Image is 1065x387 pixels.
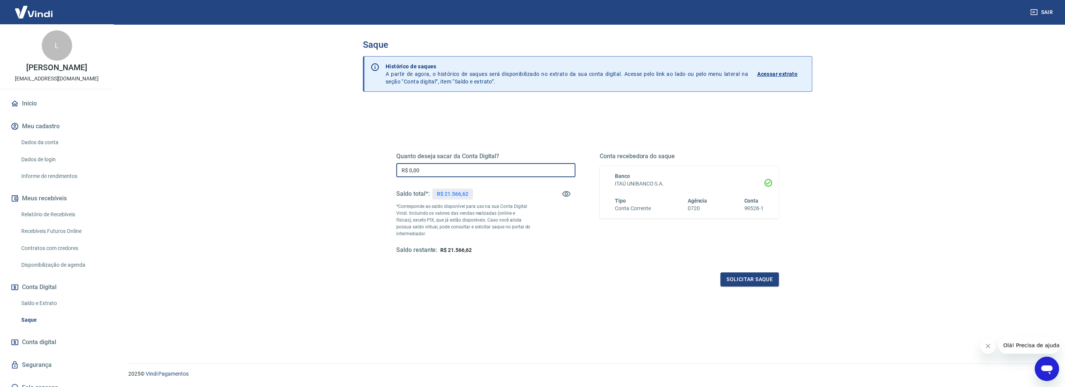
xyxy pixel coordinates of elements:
a: Relatório de Recebíveis [18,207,104,222]
a: Disponibilização de agenda [18,257,104,273]
a: Vindi Pagamentos [146,371,189,377]
span: Conta [744,198,758,204]
a: Dados da conta [18,135,104,150]
p: Histórico de saques [386,63,748,70]
h6: 99528-1 [744,205,764,212]
h5: Quanto deseja sacar da Conta Digital? [396,153,575,160]
button: Sair [1029,5,1056,19]
h3: Saque [363,39,812,50]
button: Solicitar saque [720,272,779,286]
p: [EMAIL_ADDRESS][DOMAIN_NAME] [15,75,99,83]
div: L [42,30,72,61]
a: Início [9,95,104,112]
img: Vindi [9,0,58,24]
iframe: Fechar mensagem [980,338,996,354]
span: Olá! Precisa de ajuda? [5,5,64,11]
p: A partir de agora, o histórico de saques será disponibilizado no extrato da sua conta digital. Ac... [386,63,748,85]
h6: 0720 [688,205,707,212]
span: Conta digital [22,337,56,348]
span: Tipo [615,198,626,204]
p: 2025 © [128,370,1047,378]
iframe: Botão para abrir a janela de mensagens [1035,357,1059,381]
h5: Saldo total*: [396,190,429,198]
button: Conta Digital [9,279,104,296]
button: Meus recebíveis [9,190,104,207]
a: Contratos com credores [18,241,104,256]
button: Meu cadastro [9,118,104,135]
h5: Conta recebedora do saque [600,153,779,160]
span: R$ 21.566,62 [440,247,471,253]
h5: Saldo restante: [396,246,437,254]
a: Saque [18,312,104,328]
span: Banco [615,173,630,179]
h6: Conta Corrente [615,205,651,212]
a: Dados de login [18,152,104,167]
a: Recebíveis Futuros Online [18,223,104,239]
p: *Corresponde ao saldo disponível para uso na sua Conta Digital Vindi. Incluindo os valores das ve... [396,203,531,237]
a: Saldo e Extrato [18,296,104,311]
a: Acessar extrato [757,63,806,85]
span: Agência [688,198,707,204]
p: R$ 21.566,62 [437,190,468,198]
iframe: Mensagem da empresa [999,337,1059,354]
p: Acessar extrato [757,70,797,78]
a: Conta digital [9,334,104,351]
h6: ITAÚ UNIBANCO S.A. [615,180,764,188]
a: Segurança [9,357,104,373]
a: Informe de rendimentos [18,168,104,184]
p: [PERSON_NAME] [26,64,87,72]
